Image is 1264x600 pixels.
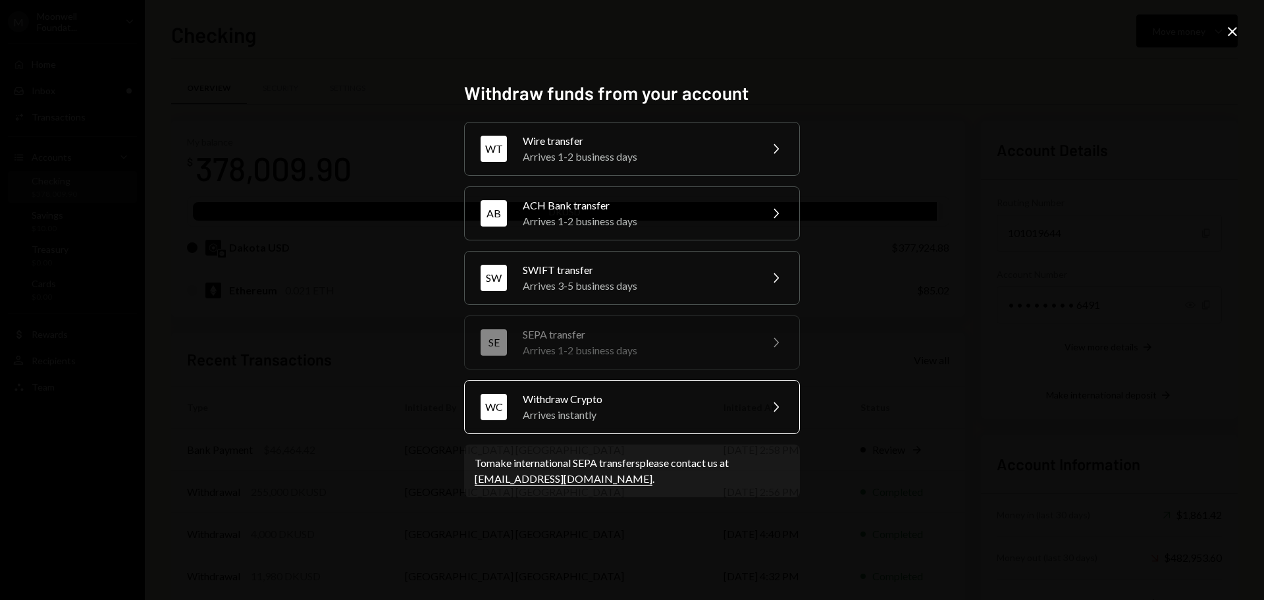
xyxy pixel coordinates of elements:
[481,200,507,227] div: AB
[523,391,752,407] div: Withdraw Crypto
[464,186,800,240] button: ABACH Bank transferArrives 1-2 business days
[464,315,800,369] button: SESEPA transferArrives 1-2 business days
[523,327,752,342] div: SEPA transfer
[481,265,507,291] div: SW
[523,133,752,149] div: Wire transfer
[464,251,800,305] button: SWSWIFT transferArrives 3-5 business days
[481,136,507,162] div: WT
[523,342,752,358] div: Arrives 1-2 business days
[481,329,507,356] div: SE
[523,278,752,294] div: Arrives 3-5 business days
[464,380,800,434] button: WCWithdraw CryptoArrives instantly
[464,80,800,106] h2: Withdraw funds from your account
[475,455,789,487] div: To make international SEPA transfers please contact us at .
[464,122,800,176] button: WTWire transferArrives 1-2 business days
[523,262,752,278] div: SWIFT transfer
[523,407,752,423] div: Arrives instantly
[523,149,752,165] div: Arrives 1-2 business days
[475,472,652,486] a: [EMAIL_ADDRESS][DOMAIN_NAME]
[523,198,752,213] div: ACH Bank transfer
[481,394,507,420] div: WC
[523,213,752,229] div: Arrives 1-2 business days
